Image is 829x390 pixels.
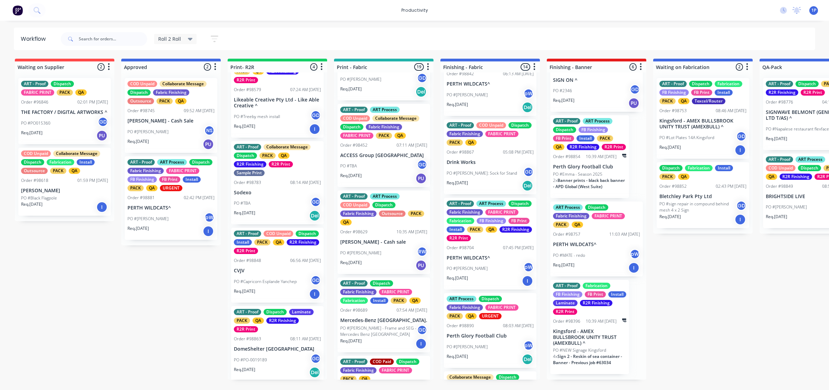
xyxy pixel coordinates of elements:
p: Req. [DATE] [234,210,255,216]
div: ART - Proof [659,81,687,87]
div: R2R Finishing [499,226,532,233]
p: Req. [DATE] [659,144,681,150]
div: I [628,262,639,273]
div: ART - Proof [447,122,474,128]
p: PO #Treeby mesh install [234,114,280,120]
p: PO #[PERSON_NAME] [127,216,169,222]
div: pW [523,262,534,272]
p: PO #[PERSON_NAME] [340,76,381,82]
div: Install [577,135,594,142]
div: COD Unpaid [21,150,51,157]
div: QA [572,222,583,228]
div: Install [447,226,465,233]
div: Dispatch [585,204,608,211]
p: PO #Lot Plates 14A Kingsford [659,135,714,141]
div: 07:45 PM [DATE] [503,245,534,251]
div: Fabrication [447,218,474,224]
p: PO #PO015360 [21,120,50,126]
div: I [203,226,214,237]
div: FB Print [508,218,530,224]
div: QA [69,168,80,174]
div: Dispatch [689,81,712,87]
div: FB Finishing [659,89,689,96]
div: Dispatch [659,165,683,171]
div: ART - Proof [127,159,155,165]
div: NS [204,125,215,136]
div: Order #9883012:11 PM [DATE]SIGN ON ^PO #2346GDReq.[DATE]PU [550,46,643,112]
div: ART - Proof [234,231,261,237]
span: Roll 2 Roll [158,35,181,42]
div: Dispatch [234,153,257,159]
div: Fabrication [340,298,368,304]
div: PACK [659,98,676,104]
div: PACK [50,168,66,174]
div: ART - Proof [553,283,580,289]
div: Fabric Finishing [127,168,164,174]
div: Outsource [21,168,48,174]
span: Banner prints - black back banner - APD Global (West Suite) [553,177,625,189]
div: 02:01 PM [DATE] [77,99,108,105]
div: Collaborate Message [53,150,100,157]
div: ART - ProofDispatchLaminatePACKQAR2R FinishingR2R PrintOrder #9886308:11 AM [DATE]DomeShelter [GE... [231,306,324,381]
div: I [735,214,746,225]
div: ART - Proof [340,193,368,199]
div: ART Process [583,118,612,124]
div: Collaborate Message [264,144,311,150]
p: [PERSON_NAME] [21,188,108,194]
p: PERTH WILDCATS^ [127,205,215,211]
div: COD Unpaid [127,81,157,87]
p: Kingsford - AMEX BULLSBROOK UNITY TRUST (AMEXBULL) ^ [659,118,746,130]
div: ART - ProofCollaborate MessageDispatchPACKQAR2R FinishingR2R PrintSample PrintOrder #9878308:14 A... [231,141,324,225]
p: Req. [DATE] [553,262,574,268]
div: R2R Print [269,161,293,167]
p: Req. [DATE] [447,275,468,281]
div: ART - ProofCOD UnpaidDispatchFabric FinishingFABRIC PRINTPACKQAOrder #9886705:08 PM [DATE]Drink W... [444,119,536,194]
p: Sodexo [234,190,321,196]
div: I [309,289,320,300]
div: I [309,124,320,135]
div: Dispatch [340,124,363,130]
p: PO #Capricorn Esplande Yanchep [234,279,297,285]
div: COD Unpaid [340,202,370,208]
div: I [735,145,746,156]
div: Fabrication [715,81,742,87]
div: QA [486,226,497,233]
div: Install [715,89,733,96]
div: GD [523,167,534,177]
p: PO #[PERSON_NAME] [127,129,169,135]
div: R2R Finishing [287,239,319,245]
div: PACK [376,133,392,139]
div: FABRIC PRINT [166,168,199,174]
p: PO #[PERSON_NAME]: Sock for Stand [447,170,517,176]
div: GD [98,117,108,127]
div: COD UnpaidCollaborate MessageDispatchFabric FinishingOutsourcePACKQAOrder #9874509:52 AM [DATE][P... [125,78,217,153]
div: GD [630,84,640,95]
p: PERTH WILDCATS^ [553,242,640,247]
div: Order #98629 [340,229,368,235]
div: ART - Proof [553,118,580,124]
div: Install [370,298,388,304]
div: GD [311,275,321,285]
div: Fabrication [685,165,713,171]
div: PACK [259,153,276,159]
div: GD [736,131,746,142]
p: PO #[PERSON_NAME] [447,92,488,98]
div: GD [417,73,427,83]
div: R2R Print [602,144,626,150]
div: PACKQAR2R FinishingR2R PrintOrder #9857907:24 AM [DATE]Likeable Creative Pty Ltd - Like Able Crea... [231,57,324,138]
div: Order #98776 [766,99,793,105]
div: PACK [254,239,270,245]
p: Req. [DATE] [21,130,42,136]
div: Order #98704 [447,245,474,251]
p: PO #Black Flagpole [21,195,57,201]
div: PACK [659,174,676,180]
div: PACK [156,98,173,104]
div: Order #98745 [127,108,155,114]
div: PACK [447,139,463,146]
p: SIGN ON ^ [553,77,640,83]
p: PO #MATE - redo [553,252,585,259]
div: R2R Print [234,77,258,83]
div: ART Process [157,159,187,165]
div: ART - ProofART ProcessCOD UnpaidDispatchFabric FinishingOutsourcePACKQAOrder #9862910:35 AM [DATE... [337,191,430,274]
p: Req. [DATE] [447,101,468,108]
